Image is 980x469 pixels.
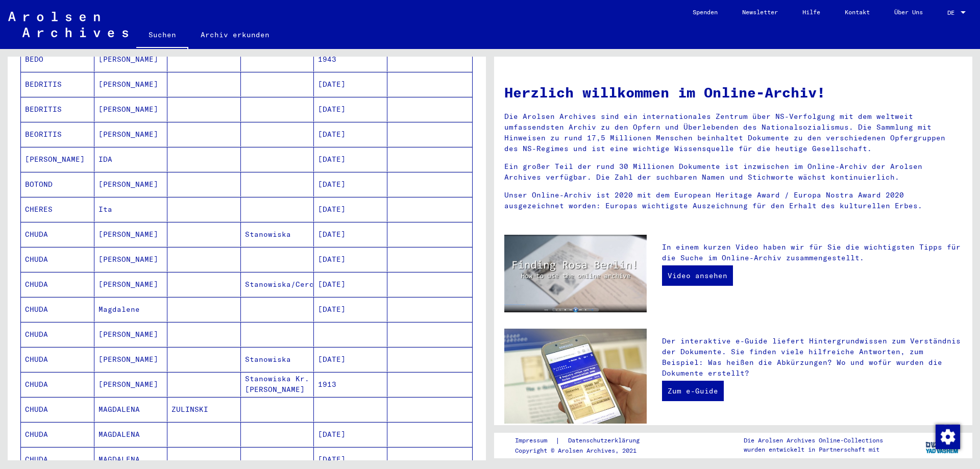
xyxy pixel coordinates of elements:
mat-cell: [DATE] [314,147,387,171]
mat-cell: [DATE] [314,347,387,372]
mat-cell: BEDÖ [21,47,94,71]
img: Zustimmung ändern [936,425,960,449]
mat-cell: [PERSON_NAME] [94,97,168,121]
mat-cell: [DATE] [314,297,387,322]
mat-cell: BEORITIS [21,122,94,146]
a: Archiv erkunden [188,22,282,47]
mat-cell: [PERSON_NAME] [94,347,168,372]
img: eguide.jpg [504,329,647,424]
mat-cell: 1913 [314,372,387,397]
mat-cell: [PERSON_NAME] [94,222,168,246]
mat-cell: CHUDA [21,422,94,447]
mat-cell: [PERSON_NAME] [21,147,94,171]
mat-cell: Stanowiska/Cercle/ [241,272,314,297]
mat-cell: CHERES [21,197,94,221]
a: Zum e-Guide [662,381,724,401]
mat-cell: BEDRITIS [21,72,94,96]
mat-cell: CHUDA [21,222,94,246]
img: video.jpg [504,235,647,312]
p: wurden entwickelt in Partnerschaft mit [744,445,883,454]
mat-cell: [PERSON_NAME] [94,272,168,297]
p: Ein großer Teil der rund 30 Millionen Dokumente ist inzwischen im Online-Archiv der Arolsen Archi... [504,161,962,183]
a: Datenschutzerklärung [560,435,652,446]
mat-cell: CHUDA [21,297,94,322]
mat-cell: MAGDALENA [94,397,168,422]
mat-cell: CHUDA [21,397,94,422]
mat-cell: [PERSON_NAME] [94,172,168,196]
mat-cell: 1943 [314,47,387,71]
a: Impressum [515,435,555,446]
mat-cell: [DATE] [314,272,387,297]
a: Suchen [136,22,188,49]
mat-cell: [PERSON_NAME] [94,47,168,71]
mat-cell: [PERSON_NAME] [94,247,168,271]
mat-cell: [DATE] [314,72,387,96]
mat-cell: Stanowiska Kr. [PERSON_NAME] [241,372,314,397]
mat-cell: [PERSON_NAME] [94,72,168,96]
img: Arolsen_neg.svg [8,12,128,37]
mat-cell: CHUDA [21,347,94,372]
mat-cell: [DATE] [314,97,387,121]
mat-cell: CHUDA [21,247,94,271]
p: Die Arolsen Archives Online-Collections [744,436,883,445]
mat-cell: [DATE] [314,197,387,221]
mat-cell: CHUDA [21,322,94,347]
mat-cell: [PERSON_NAME] [94,122,168,146]
p: Copyright © Arolsen Archives, 2021 [515,446,652,455]
mat-cell: [DATE] [314,222,387,246]
mat-cell: [DATE] [314,172,387,196]
mat-cell: [PERSON_NAME] [94,372,168,397]
mat-cell: IDA [94,147,168,171]
mat-cell: MAGDALENA [94,422,168,447]
span: DE [947,9,959,16]
a: Video ansehen [662,265,733,286]
mat-cell: [DATE] [314,422,387,447]
p: In einem kurzen Video haben wir für Sie die wichtigsten Tipps für die Suche im Online-Archiv zusa... [662,242,962,263]
mat-cell: CHUDA [21,372,94,397]
mat-cell: Stanowiska [241,222,314,246]
img: yv_logo.png [923,432,962,458]
p: Unser Online-Archiv ist 2020 mit dem European Heritage Award / Europa Nostra Award 2020 ausgezeic... [504,190,962,211]
mat-cell: [DATE] [314,122,387,146]
mat-cell: BEDRITIS [21,97,94,121]
mat-cell: Stanowiska [241,347,314,372]
mat-cell: BOTOND [21,172,94,196]
mat-cell: Ita [94,197,168,221]
mat-cell: [PERSON_NAME] [94,322,168,347]
p: Die Arolsen Archives sind ein internationales Zentrum über NS-Verfolgung mit dem weltweit umfasse... [504,111,962,154]
mat-cell: [DATE] [314,247,387,271]
mat-cell: Magdalene [94,297,168,322]
div: | [515,435,652,446]
h1: Herzlich willkommen im Online-Archiv! [504,82,962,103]
mat-cell: ZULINSKI [167,397,241,422]
mat-cell: CHUDA [21,272,94,297]
p: Der interaktive e-Guide liefert Hintergrundwissen zum Verständnis der Dokumente. Sie finden viele... [662,336,962,379]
